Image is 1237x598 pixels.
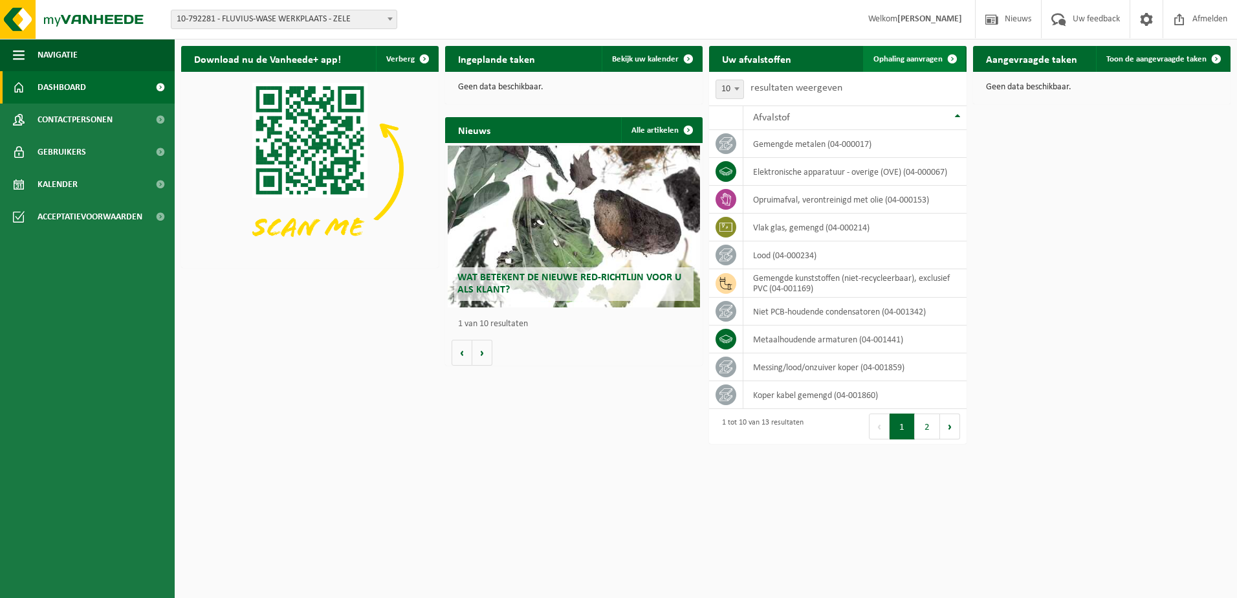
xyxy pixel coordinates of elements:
span: Afvalstof [753,113,790,123]
button: Vorige [452,340,472,366]
h2: Nieuws [445,117,503,142]
p: Geen data beschikbaar. [986,83,1218,92]
span: Bekijk uw kalender [612,55,679,63]
a: Wat betekent de nieuwe RED-richtlijn voor u als klant? [448,146,700,307]
span: Gebruikers [38,136,86,168]
span: Navigatie [38,39,78,71]
h2: Ingeplande taken [445,46,548,71]
td: lood (04-000234) [743,241,967,269]
td: messing/lood/onzuiver koper (04-001859) [743,353,967,381]
span: Dashboard [38,71,86,104]
td: vlak glas, gemengd (04-000214) [743,214,967,241]
p: 1 van 10 resultaten [458,320,696,329]
span: 10 [716,80,743,98]
span: 10 [716,80,744,99]
img: Download de VHEPlus App [181,72,439,265]
td: elektronische apparatuur - overige (OVE) (04-000067) [743,158,967,186]
span: Acceptatievoorwaarden [38,201,142,233]
label: resultaten weergeven [750,83,842,93]
div: 1 tot 10 van 13 resultaten [716,412,804,441]
span: Ophaling aanvragen [873,55,943,63]
td: koper kabel gemengd (04-001860) [743,381,967,409]
span: 10-792281 - FLUVIUS-WASE WERKPLAATS - ZELE [171,10,397,29]
span: Verberg [386,55,415,63]
span: Kalender [38,168,78,201]
button: 2 [915,414,940,439]
span: Wat betekent de nieuwe RED-richtlijn voor u als klant? [457,272,681,295]
strong: [PERSON_NAME] [897,14,962,24]
a: Bekijk uw kalender [602,46,701,72]
button: 1 [890,414,915,439]
button: Volgende [472,340,492,366]
button: Verberg [376,46,437,72]
td: gemengde metalen (04-000017) [743,130,967,158]
span: 10-792281 - FLUVIUS-WASE WERKPLAATS - ZELE [171,10,397,28]
h2: Aangevraagde taken [973,46,1090,71]
span: Toon de aangevraagde taken [1106,55,1207,63]
td: opruimafval, verontreinigd met olie (04-000153) [743,186,967,214]
td: niet PCB-houdende condensatoren (04-001342) [743,298,967,326]
a: Ophaling aanvragen [863,46,965,72]
button: Next [940,414,960,439]
td: gemengde kunststoffen (niet-recycleerbaar), exclusief PVC (04-001169) [743,269,967,298]
p: Geen data beschikbaar. [458,83,690,92]
button: Previous [869,414,890,439]
h2: Uw afvalstoffen [709,46,804,71]
h2: Download nu de Vanheede+ app! [181,46,354,71]
a: Toon de aangevraagde taken [1096,46,1229,72]
td: metaalhoudende armaturen (04-001441) [743,326,967,353]
a: Alle artikelen [621,117,701,143]
span: Contactpersonen [38,104,113,136]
